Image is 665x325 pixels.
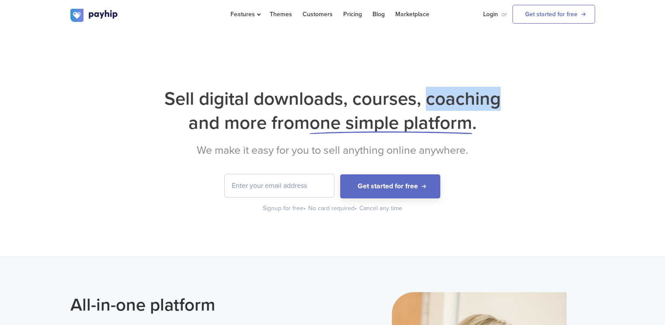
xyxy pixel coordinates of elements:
h1: Sell digital downloads, courses, coaching and more from [70,87,595,135]
span: • [355,205,357,212]
div: No card required [308,204,358,213]
input: Enter your email address [225,174,334,197]
span: Features [230,11,259,18]
button: Get started for free [340,174,440,198]
a: Get started for free [512,5,595,24]
div: Cancel any time [359,204,402,213]
span: one simple platform [310,112,472,134]
h2: All-in-one platform [70,292,326,318]
img: logo.svg [70,9,118,22]
span: • [303,205,306,212]
div: Signup for free [263,204,306,213]
h2: We make it easy for you to sell anything online anywhere. [70,144,595,157]
span: . [472,112,477,134]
